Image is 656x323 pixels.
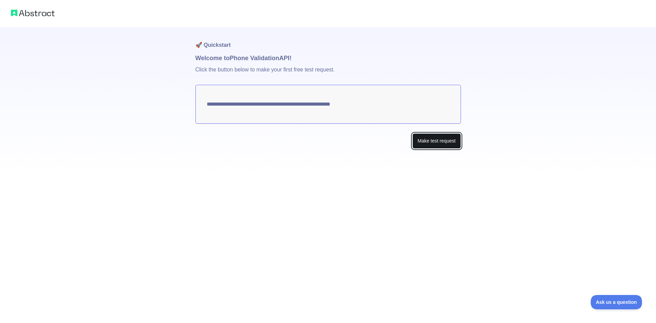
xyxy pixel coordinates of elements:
[195,63,461,85] p: Click the button below to make your first free test request.
[11,8,55,18] img: Abstract logo
[591,295,642,309] iframe: Toggle Customer Support
[195,27,461,53] h1: 🚀 Quickstart
[195,53,461,63] h1: Welcome to Phone Validation API!
[412,133,461,149] button: Make test request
